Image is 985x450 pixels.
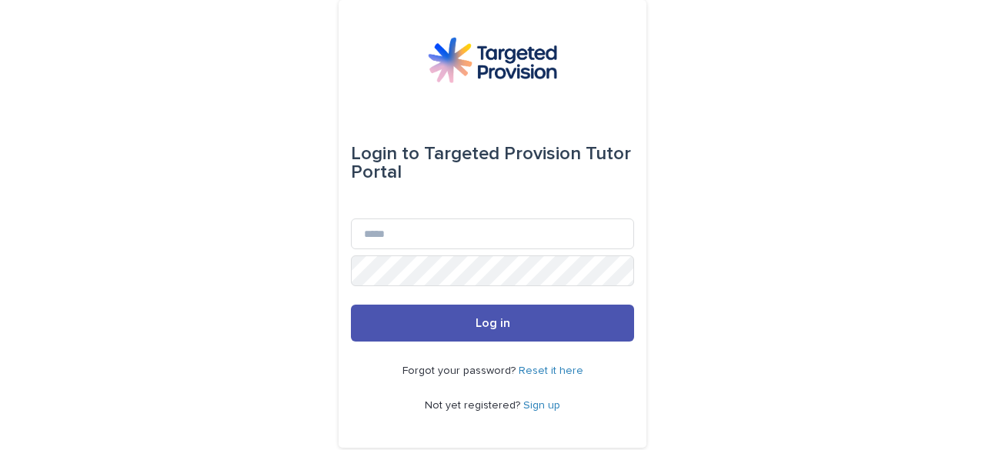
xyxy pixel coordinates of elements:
span: Not yet registered? [425,400,523,411]
span: Login to [351,145,419,163]
button: Log in [351,305,634,342]
a: Reset it here [519,365,583,376]
span: Log in [476,317,510,329]
div: Targeted Provision Tutor Portal [351,132,634,194]
img: M5nRWzHhSzIhMunXDL62 [428,37,557,83]
a: Sign up [523,400,560,411]
span: Forgot your password? [402,365,519,376]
